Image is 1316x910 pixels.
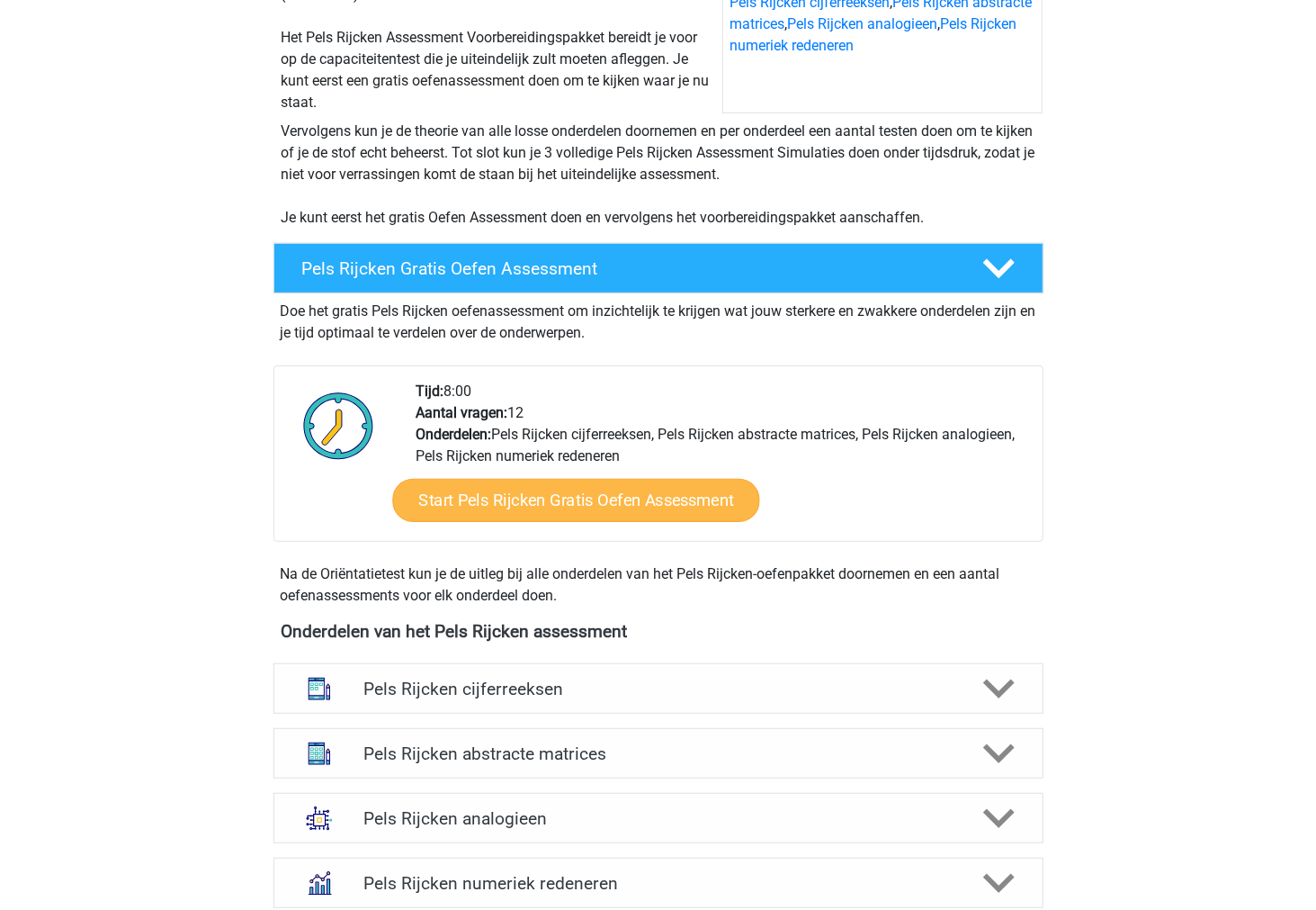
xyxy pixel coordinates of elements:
[302,258,953,279] h4: Pels Rijcken Gratis Oefen Assessment
[416,426,492,443] b: Onderdelen:
[293,381,384,471] img: Klok
[788,15,938,32] a: Pels Rijcken analogieen
[296,730,343,777] img: abstracte matrices
[403,381,1042,541] div: 8:00 12 Pels Rijcken cijferreeksen, Pels Rijcken abstracte matrices, Pels Rijcken analogieen, Pel...
[363,679,953,699] h4: Pels Rijcken cijferreeksen
[363,873,953,894] h4: Pels Rijcken numeriek redeneren
[296,795,343,842] img: analogieen
[273,293,1043,344] div: Doe het gratis Pels Rijcken oefenassessment om inzichtelijk te krijgen wat jouw sterkere en zwakk...
[363,808,953,829] h4: Pels Rijcken analogieen
[416,404,508,421] b: Aantal vragen:
[282,621,1035,642] h4: Onderdelen van het Pels Rijcken assessment
[363,743,953,764] h4: Pels Rijcken abstracte matrices
[266,793,1051,843] a: analogieen Pels Rijcken analogieen
[266,858,1051,908] a: numeriek redeneren Pels Rijcken numeriek redeneren
[266,243,1051,293] a: Pels Rijcken Gratis Oefen Assessment
[416,383,444,400] b: Tijd:
[274,121,1043,229] div: Vervolgens kun je de theorie van alle losse onderdelen doornemen en per onderdeel een aantal test...
[273,563,1043,607] div: Na de Oriëntatietest kun je de uitleg bij alle onderdelen van het Pels Rijcken-oefenpakket doorne...
[296,665,343,712] img: cijferreeksen
[392,479,759,522] a: Start Pels Rijcken Gratis Oefen Assessment
[266,728,1051,779] a: abstracte matrices Pels Rijcken abstracte matrices
[266,663,1051,714] a: cijferreeksen Pels Rijcken cijferreeksen
[296,860,343,906] img: numeriek redeneren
